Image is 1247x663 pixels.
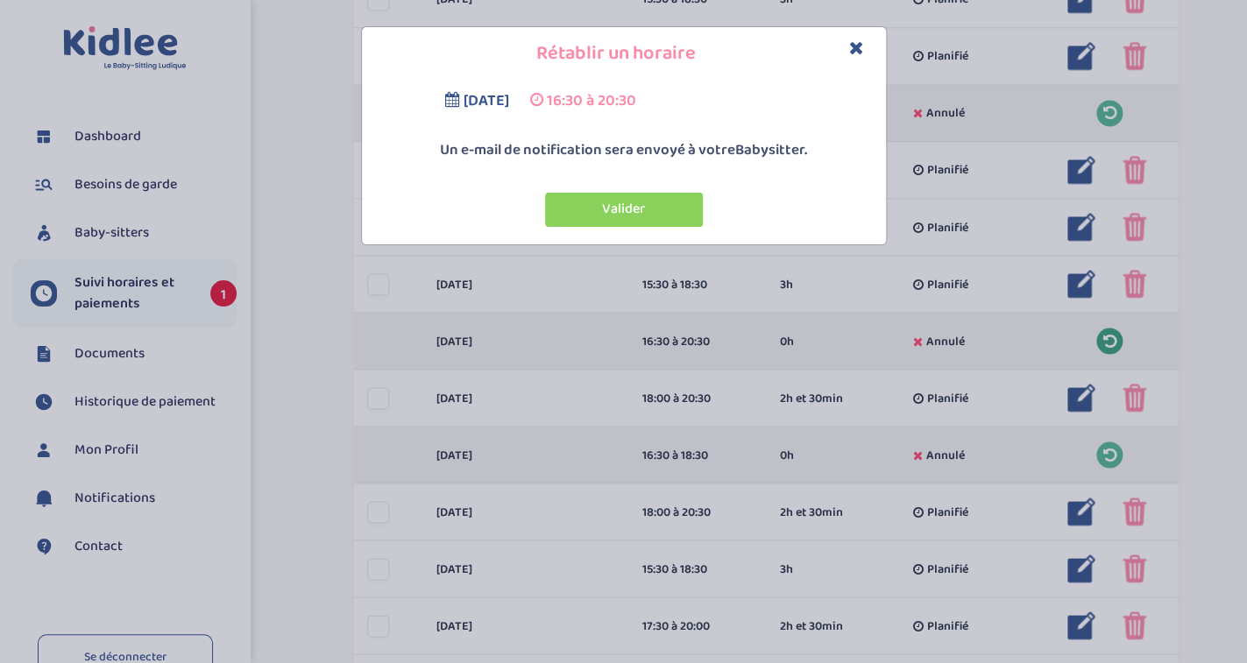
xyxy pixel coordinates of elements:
[547,88,636,113] span: 16:30 à 20:30
[464,88,509,113] span: [DATE]
[375,40,873,67] h4: Rétablir un horaire
[366,139,882,162] p: Un e-mail de notification sera envoyé à votre
[735,138,807,162] span: Babysitter.
[849,39,864,59] button: Close
[545,193,703,227] button: Valider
